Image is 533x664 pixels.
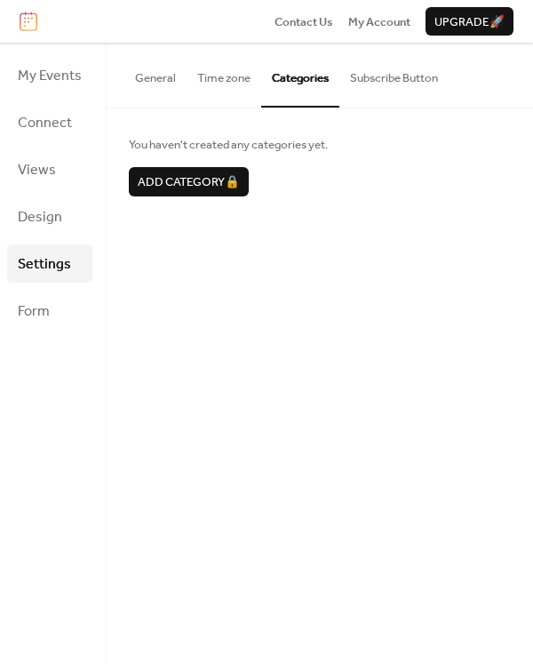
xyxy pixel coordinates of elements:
button: Upgrade🚀 [426,7,513,36]
span: Design [18,204,62,231]
span: Contact Us [274,13,333,31]
span: Settings [18,251,71,278]
a: My Events [7,56,92,94]
button: General [124,43,187,105]
a: Settings [7,244,92,283]
a: Connect [7,103,92,141]
a: Contact Us [274,12,333,30]
img: logo [20,12,37,31]
span: My Account [348,13,410,31]
span: Form [18,298,50,325]
span: My Events [18,62,82,90]
span: Views [18,156,56,184]
button: Categories [261,43,339,107]
span: Connect [18,109,72,137]
span: Upgrade 🚀 [434,13,505,31]
a: Views [7,150,92,188]
a: My Account [348,12,410,30]
span: You haven't created any categories yet. [129,136,511,154]
button: Subscribe Button [339,43,449,105]
button: Time zone [187,43,261,105]
a: Design [7,197,92,236]
a: Form [7,292,92,330]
